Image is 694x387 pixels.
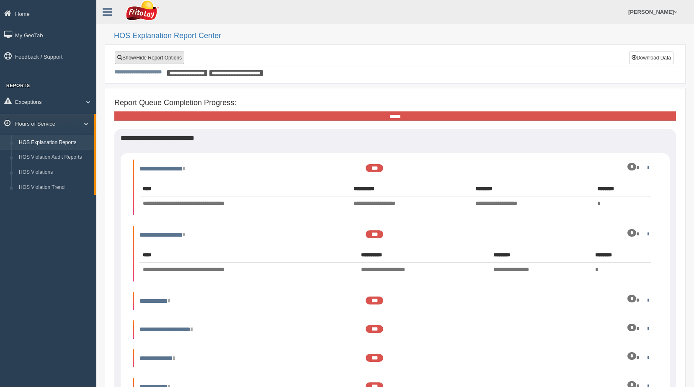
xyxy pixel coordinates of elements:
li: Expand [133,160,657,215]
a: HOS Violations [15,165,94,180]
li: Expand [133,292,657,310]
a: HOS Explanation Reports [15,135,94,150]
li: Expand [133,226,657,281]
li: Expand [133,349,657,368]
h4: Report Queue Completion Progress: [114,99,676,107]
a: Show/Hide Report Options [115,52,184,64]
a: HOS Violation Audit Reports [15,150,94,165]
button: Download Data [629,52,673,64]
li: Expand [133,320,657,339]
h2: HOS Explanation Report Center [114,32,686,40]
a: HOS Violation Trend [15,180,94,195]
